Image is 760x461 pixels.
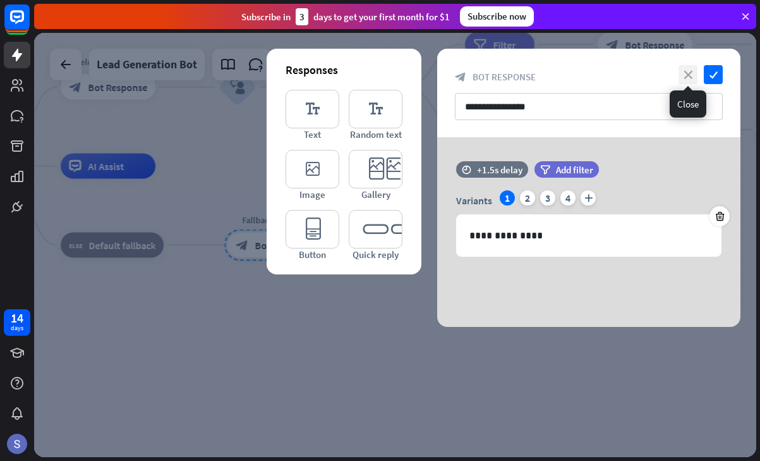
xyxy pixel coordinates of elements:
div: 3 [540,190,555,206]
span: Add filter [556,164,593,176]
div: 3 [296,8,308,25]
a: 14 days [4,309,30,336]
div: Subscribe now [460,6,534,27]
div: +1.5s delay [477,164,522,176]
span: Bot Response [473,71,536,83]
i: time [462,165,471,174]
i: filter [540,165,550,175]
div: 4 [560,190,576,206]
div: 14 [11,312,23,324]
i: block_bot_response [455,71,466,83]
span: Variants [456,194,492,207]
i: check [704,65,723,84]
div: days [11,324,23,333]
i: plus [581,190,596,206]
button: Open LiveChat chat widget [10,5,48,43]
div: Subscribe in days to get your first month for $1 [241,8,450,25]
div: 1 [500,190,515,206]
div: 2 [520,190,535,206]
i: close [679,65,697,84]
